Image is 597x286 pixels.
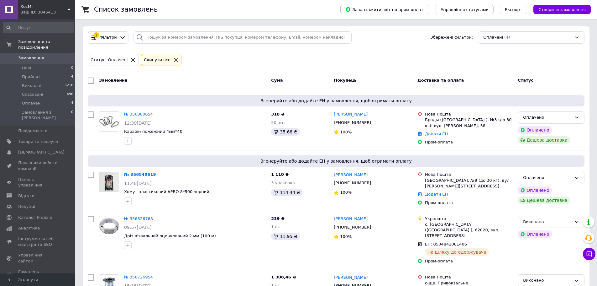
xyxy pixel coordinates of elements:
span: Виконані [22,83,41,89]
div: 35.68 ₴ [271,128,300,136]
div: Дешева доставка [518,197,570,204]
span: 50 шт. [271,120,285,125]
div: Дешева доставка [518,136,570,144]
span: (4) [504,35,510,40]
span: Завантажити звіт по пром-оплаті [345,7,424,12]
img: Фото товару [99,115,119,128]
span: Статус [518,78,533,83]
div: Оплачено [518,126,552,134]
a: № 356860654 [124,112,153,116]
div: Броды ([GEOGRAPHIC_DATA].), №3 (до 30 кг): вул. [PERSON_NAME], 58 [425,117,513,128]
a: № 356826768 [124,216,153,221]
span: Нові [22,65,31,71]
span: Фільтри [100,35,117,40]
div: [PHONE_NUMBER] [333,223,372,231]
span: 0 [71,110,73,121]
span: 0 [71,65,73,71]
span: 496 [67,92,73,97]
span: 100% [340,234,352,239]
div: Нова Пошта [425,172,513,177]
span: Замовлення [99,78,127,83]
a: № 356726954 [124,275,153,279]
span: Відгуки [18,193,34,199]
span: Інструменти веб-майстра та SEO [18,236,58,247]
span: 1 110 ₴ [271,172,289,177]
span: 100% [340,190,352,195]
span: ЕН: 0504842081406 [425,242,467,246]
div: 11.95 ₴ [271,233,300,240]
div: Оплачено [518,186,552,194]
span: 1 шт. [271,224,282,229]
div: Пром-оплата [425,258,513,264]
span: Оплачені [483,35,503,40]
div: с. [GEOGRAPHIC_DATA] ([GEOGRAPHIC_DATA].), 62020, вул. [STREET_ADDRESS] [425,222,513,239]
a: Створити замовлення [527,7,591,12]
span: 318 ₴ [271,112,285,116]
span: Cума [271,78,283,83]
div: Нова Пошта [425,274,513,280]
a: Додати ЕН [425,192,448,197]
div: Cкинути все [143,57,172,63]
a: [PERSON_NAME] [334,111,368,117]
span: 1 308,46 ₴ [271,275,296,279]
a: Фото товару [99,172,119,192]
span: Згенеруйте або додайте ЕН у замовлення, щоб отримати оплату [90,158,582,164]
a: № 356849619 [124,172,156,177]
span: 100% [340,130,352,134]
div: Оплачено [518,230,552,238]
span: Гаманець компанії [18,269,58,280]
div: Оплачено [523,114,572,121]
div: 114.44 ₴ [271,189,302,196]
button: Чат з покупцем [583,248,595,260]
span: Панель управління [18,177,58,188]
span: Створити замовлення [538,7,586,12]
a: Фото товару [99,111,119,132]
span: Управління сайтом [18,252,58,264]
a: [PERSON_NAME] [334,216,368,222]
a: Карабін пожежний 4мм*40 [124,129,182,134]
div: Нова Пошта [425,111,513,117]
div: Виконано [523,219,572,225]
a: Дріт в'язальний оцинкований 2 мм (100 м) [124,234,216,238]
span: 12:39[DATE] [124,121,152,126]
button: Управління статусами [436,5,494,14]
span: Показники роботи компанії [18,160,58,171]
input: Пошук за номером замовлення, ПІБ покупця, номером телефону, Email, номером накладної [134,31,352,44]
span: 11:48[DATE] [124,181,152,186]
a: [PERSON_NAME] [334,172,368,178]
a: Фото товару [99,216,119,236]
img: Фото товару [99,172,119,192]
span: Оплачені [22,100,42,106]
span: 3 упаковка [271,181,295,185]
button: Експорт [500,5,527,14]
span: Скасовані [22,92,43,97]
div: Статус: Оплачені [89,57,129,63]
a: Хомут пластиковий APRO 8*500 чорний [124,189,209,194]
button: Створити замовлення [533,5,591,14]
span: 4 [71,74,73,80]
span: Згенеруйте або додайте ЕН у замовлення, щоб отримати оплату [90,98,582,104]
span: Аналітика [18,225,40,231]
span: 239 ₴ [271,216,285,221]
div: [PHONE_NUMBER] [333,179,372,187]
span: Управління статусами [441,7,489,12]
div: [PHONE_NUMBER] [333,119,372,127]
span: Замовлення та повідомлення [18,39,75,50]
div: Пром-оплата [425,139,513,145]
a: [PERSON_NAME] [334,275,368,281]
input: Пошук [3,22,74,33]
img: Фото товару [99,218,119,234]
span: Товари та послуги [18,139,58,144]
a: Додати ЕН [425,132,448,136]
span: 6218 [65,83,73,89]
span: ХоzMir [20,4,67,9]
span: 4 [71,100,73,106]
div: Ваш ID: 3046413 [20,9,75,15]
span: Експорт [505,7,522,12]
span: Замовлення з [PERSON_NAME] [22,110,71,121]
div: Виконано [523,277,572,284]
span: Покупець [334,78,357,83]
span: 09:57[DATE] [124,225,152,230]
